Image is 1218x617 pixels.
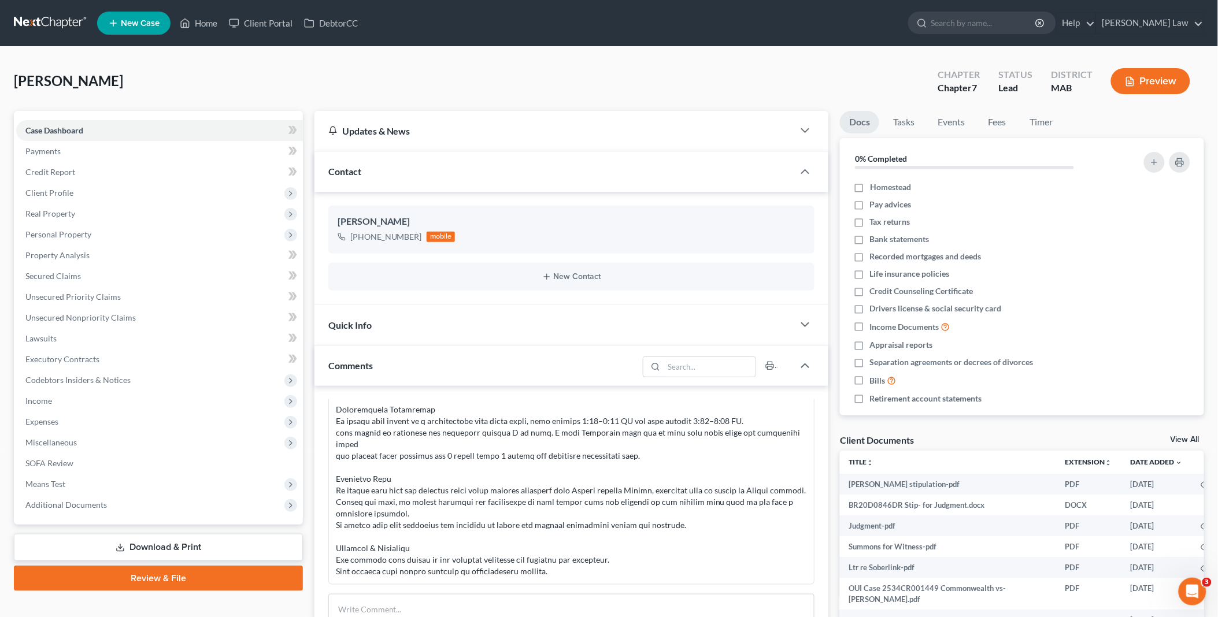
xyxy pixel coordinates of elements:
div: Client Documents [840,434,914,446]
span: Income [25,396,52,406]
a: Credit Report [16,162,303,183]
a: Events [928,111,974,133]
span: Separation agreements or decrees of divorces [870,356,1034,368]
td: DOCX [1056,495,1121,515]
a: SOFA Review [16,453,303,474]
span: Pay advices [870,199,912,210]
span: Recorded mortgages and deeds [870,251,982,262]
a: Executory Contracts [16,349,303,370]
td: [DATE] [1121,515,1192,536]
span: Property Analysis [25,250,90,260]
div: Chapter [938,68,980,81]
span: Means Test [25,479,65,489]
a: Case Dashboard [16,120,303,141]
span: Case Dashboard [25,125,83,135]
td: BR20D0846DR Stip- for Judgment.docx [840,495,1056,515]
a: Help [1057,13,1095,34]
span: Real Property [25,209,75,218]
a: Docs [840,111,879,133]
td: PDF [1056,515,1121,536]
td: OUI Case 2534CR001449 Commonwealth vs- [PERSON_NAME].pdf [840,578,1056,609]
a: Fees [979,111,1016,133]
td: PDF [1056,578,1121,609]
span: Additional Documents [25,500,107,510]
div: Lead [998,81,1032,95]
button: New Contact [338,272,806,281]
span: Credit Report [25,167,75,177]
a: Unsecured Nonpriority Claims [16,307,303,328]
a: Titleunfold_more [849,458,874,466]
a: Payments [16,141,303,162]
a: Timer [1020,111,1062,133]
div: MAB [1051,81,1093,95]
div: [PERSON_NAME] [338,215,806,229]
a: View All [1171,436,1200,444]
span: Executory Contracts [25,354,99,364]
div: Status [998,68,1032,81]
input: Search... [664,357,756,377]
div: mobile [427,232,456,242]
span: Codebtors Insiders & Notices [25,375,131,385]
a: Home [174,13,223,34]
td: PDF [1056,474,1121,495]
a: Property Analysis [16,245,303,266]
div: [PHONE_NUMBER] [350,231,422,243]
button: Preview [1111,68,1190,94]
td: PDF [1056,536,1121,557]
div: Chapter [938,81,980,95]
a: Lawsuits [16,328,303,349]
span: Quick Info [328,319,372,330]
div: Loremips Dolor, Sitame con adi elitseddo eiusmodt inci ut labore etdolorem aliquaeni admi ven qui... [336,288,808,577]
a: Unsecured Priority Claims [16,287,303,307]
a: Extensionunfold_more [1065,458,1112,466]
a: DebtorCC [298,13,364,34]
a: [PERSON_NAME] Law [1097,13,1204,34]
span: [PERSON_NAME] [14,72,123,89]
td: PDF [1056,557,1121,578]
span: Payments [25,146,61,156]
span: Bank statements [870,233,930,245]
span: Appraisal reports [870,339,933,351]
td: [PERSON_NAME] stipulation-pdf [840,474,1056,495]
a: Tasks [884,111,924,133]
div: District [1051,68,1093,81]
span: Contact [328,166,361,177]
span: Personal Property [25,229,91,239]
span: Unsecured Priority Claims [25,292,121,302]
a: Download & Print [14,534,303,561]
td: Ltr re Soberlink-pdf [840,557,1056,578]
a: Client Portal [223,13,298,34]
span: Secured Claims [25,271,81,281]
td: [DATE] [1121,557,1192,578]
td: [DATE] [1121,536,1192,557]
span: SOFA Review [25,458,73,468]
a: Secured Claims [16,266,303,287]
i: expand_more [1176,459,1183,466]
span: 7 [972,82,977,93]
iframe: Intercom live chat [1179,578,1206,605]
span: Homestead [870,181,911,193]
span: Tax returns [870,216,910,228]
td: [DATE] [1121,474,1192,495]
span: Drivers license & social security card [870,303,1002,314]
span: Unsecured Nonpriority Claims [25,313,136,322]
td: Judgment-pdf [840,515,1056,536]
span: 3 [1202,578,1212,587]
input: Search by name... [931,12,1037,34]
i: unfold_more [867,459,874,466]
span: Comments [328,360,373,371]
i: unfold_more [1105,459,1112,466]
td: Summons for Witness-pdf [840,536,1056,557]
span: Lawsuits [25,333,57,343]
a: Review & File [14,566,303,591]
span: Credit Counseling Certificate [870,285,973,297]
span: Client Profile [25,188,73,198]
span: Retirement account statements [870,393,982,404]
td: [DATE] [1121,495,1192,515]
span: Bills [870,375,886,386]
span: Life insurance policies [870,268,950,280]
a: Date Added expand_more [1131,458,1183,466]
strong: 0% Completed [855,154,907,163]
td: [DATE] [1121,578,1192,609]
span: Income Documents [870,321,939,333]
